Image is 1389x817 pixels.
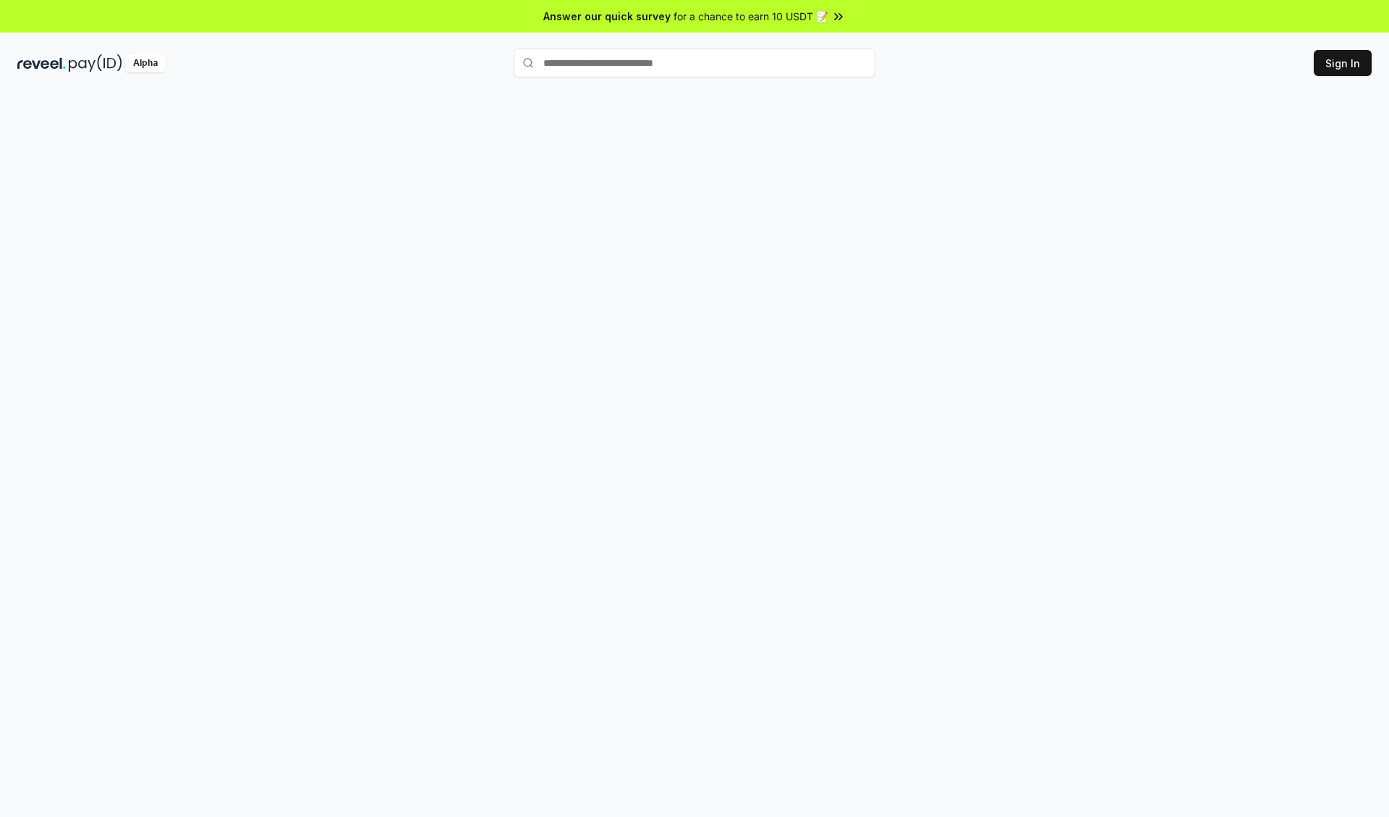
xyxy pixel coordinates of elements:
img: pay_id [69,54,122,72]
div: Alpha [125,54,166,72]
span: Answer our quick survey [543,9,671,24]
img: reveel_dark [17,54,66,72]
span: for a chance to earn 10 USDT 📝 [674,9,828,24]
button: Sign In [1314,50,1372,76]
